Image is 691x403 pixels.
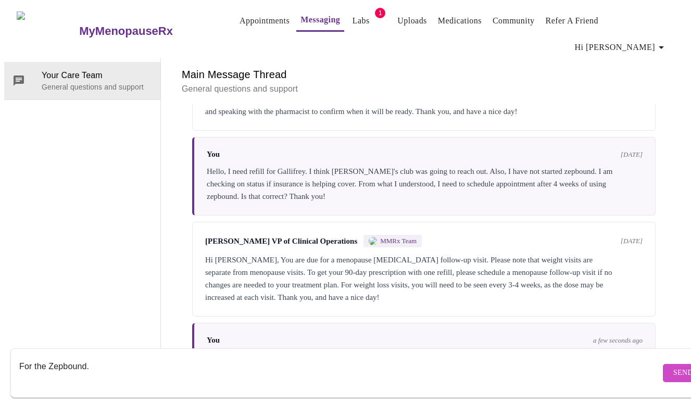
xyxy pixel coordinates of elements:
span: 1 [375,8,385,18]
a: Uploads [397,14,427,28]
h3: MyMenopauseRx [79,24,173,38]
span: [DATE] [621,237,643,245]
span: Your Care Team [42,69,152,82]
button: Messaging [296,9,344,32]
h6: Main Message Thread [182,66,666,83]
div: Your Care TeamGeneral questions and support [4,62,160,99]
button: Labs [344,10,378,31]
span: [DATE] [621,150,643,159]
img: MyMenopauseRx Logo [17,11,78,51]
span: [PERSON_NAME] VP of Clinical Operations [205,237,357,246]
a: Community [493,14,535,28]
span: You [207,150,220,159]
span: You [207,336,220,345]
button: Appointments [235,10,294,31]
textarea: Send a message about your appointment [19,356,660,389]
p: General questions and support [182,83,666,95]
img: MMRX [369,237,377,245]
span: MMRx Team [380,237,417,245]
span: a few seconds ago [593,336,643,345]
a: Appointments [240,14,290,28]
div: Hello, I need refill for Gallifrey. I think [PERSON_NAME]'s club was going to reach out. Also, I ... [207,165,643,203]
a: MyMenopauseRx [78,13,215,49]
button: Refer a Friend [542,10,603,31]
button: Hi [PERSON_NAME] [571,37,672,58]
button: Medications [434,10,486,31]
a: Labs [353,14,370,28]
a: Messaging [300,12,340,27]
div: Hi [PERSON_NAME], You are due for a menopause [MEDICAL_DATA] follow-up visit. Please note that we... [205,254,643,304]
button: Uploads [393,10,431,31]
a: Medications [438,14,482,28]
button: Community [488,10,539,31]
p: General questions and support [42,82,152,92]
a: Refer a Friend [546,14,599,28]
span: Hi [PERSON_NAME] [575,40,668,55]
